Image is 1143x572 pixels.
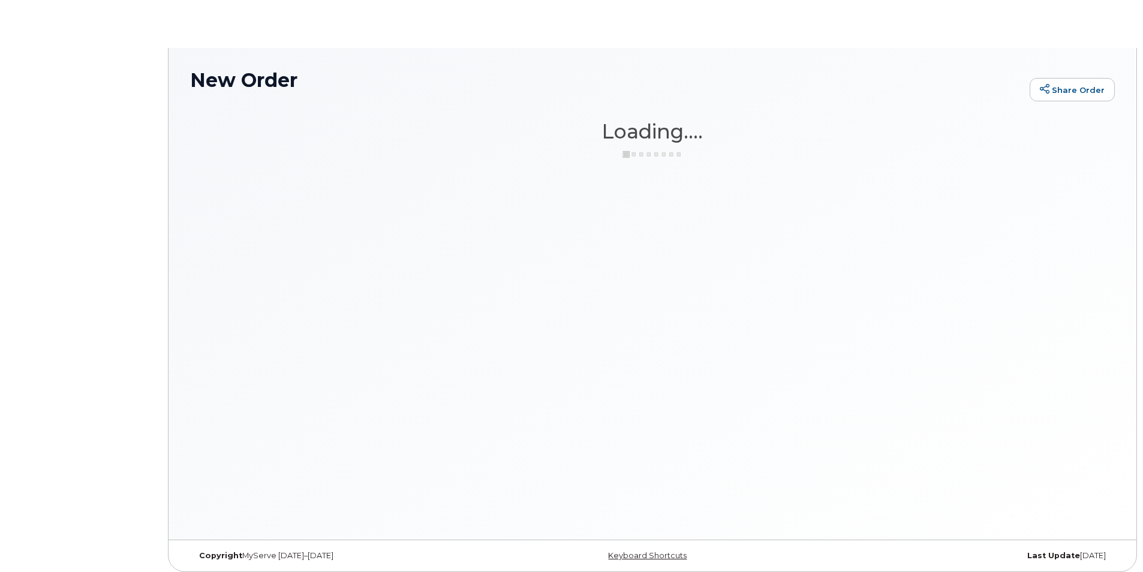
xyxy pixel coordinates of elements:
[622,150,682,159] img: ajax-loader-3a6953c30dc77f0bf724df975f13086db4f4c1262e45940f03d1251963f1bf2e.gif
[190,121,1115,142] h1: Loading....
[199,551,242,560] strong: Copyright
[1027,551,1080,560] strong: Last Update
[190,551,498,561] div: MyServe [DATE]–[DATE]
[807,551,1115,561] div: [DATE]
[608,551,687,560] a: Keyboard Shortcuts
[190,70,1024,91] h1: New Order
[1030,78,1115,102] a: Share Order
